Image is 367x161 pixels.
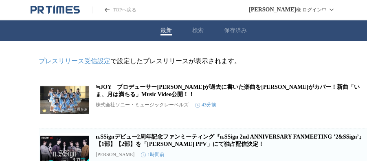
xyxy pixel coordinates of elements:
[224,27,247,34] button: 保存済み
[160,27,172,34] button: 最新
[40,84,89,116] img: ≒JOY プロデューサー指原莉乃が過去に書いた楽曲を≒JOYがカバー！新曲「いま、月は満ちる」Music Video公開！！
[31,5,80,15] a: PR TIMESのトップページはこちら
[96,134,365,147] a: n.SSignデビュー2周年記念ファンミーティング『n.SSign 2nd ANNIVERSARY FANMEETING ’2&SSign’』【1部】【2部】を「[PERSON_NAME] PP...
[96,84,360,97] a: ≒JOY プロデューサー[PERSON_NAME]が過去に書いた楽曲を[PERSON_NAME]がカバー！新曲「いま、月は満ちる」Music Video公開！！
[195,101,216,108] time: 43分前
[96,101,189,108] p: 株式会社ソニー・ミュージックレーベルズ
[96,152,134,158] p: [PERSON_NAME]
[92,7,136,13] a: PR TIMESのトップページはこちら
[39,57,110,64] a: プレスリリース受信設定
[192,27,204,34] button: 検索
[249,7,296,13] span: [PERSON_NAME]
[141,151,165,158] time: 1時間前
